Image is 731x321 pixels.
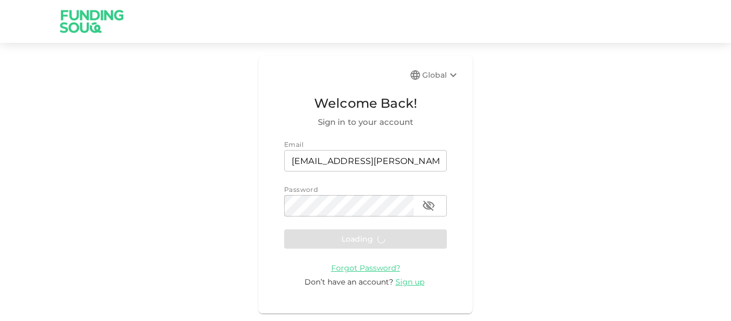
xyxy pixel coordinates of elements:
[331,263,400,273] a: Forgot Password?
[284,185,318,193] span: Password
[284,150,447,171] input: email
[284,116,447,129] span: Sign in to your account
[331,263,400,273] span: Forgot Password?
[284,93,447,114] span: Welcome Back!
[422,69,460,81] div: Global
[284,140,303,148] span: Email
[304,277,393,287] span: Don’t have an account?
[395,277,424,287] span: Sign up
[284,195,414,217] input: password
